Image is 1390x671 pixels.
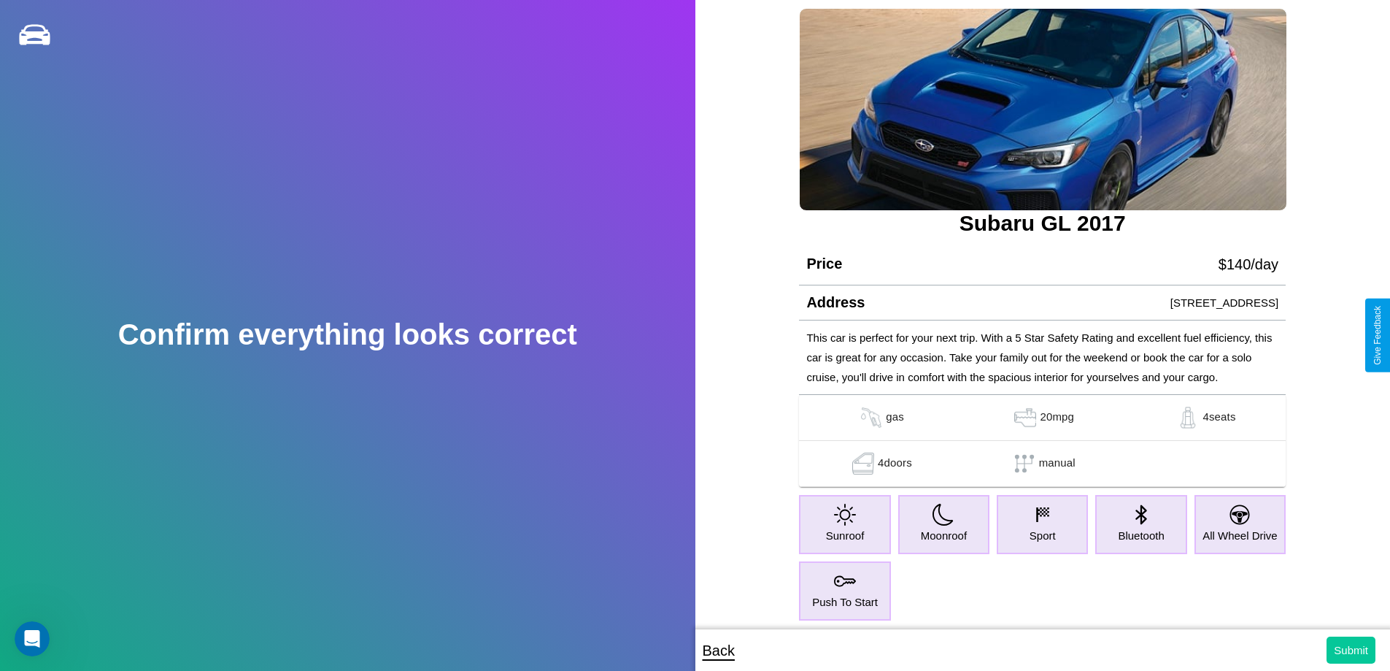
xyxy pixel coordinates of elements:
p: gas [886,407,904,429]
p: 20 mpg [1040,407,1074,429]
h2: Confirm everything looks correct [118,318,577,351]
h3: Subaru GL 2017 [799,211,1286,236]
img: gas [1011,407,1040,429]
img: gas [857,407,886,429]
p: 4 doors [878,453,912,475]
button: Submit [1327,637,1375,664]
p: All Wheel Drive [1202,526,1278,545]
p: 4 seats [1202,407,1235,429]
img: gas [1173,407,1202,429]
p: manual [1039,453,1076,475]
div: Give Feedback [1372,306,1383,365]
p: This car is perfect for your next trip. With a 5 Star Safety Rating and excellent fuel efficiency... [806,328,1278,387]
p: Back [703,637,735,664]
p: Moonroof [921,526,967,545]
h4: Price [806,256,842,272]
p: $ 140 /day [1219,251,1278,277]
p: Push To Start [812,592,878,612]
h4: Address [806,294,865,311]
p: [STREET_ADDRESS] [1170,293,1278,313]
p: Sunroof [826,526,865,545]
p: Bluetooth [1118,526,1164,545]
table: simple table [799,395,1286,487]
img: gas [849,453,878,475]
p: Sport [1030,526,1056,545]
iframe: Intercom live chat [15,621,50,656]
